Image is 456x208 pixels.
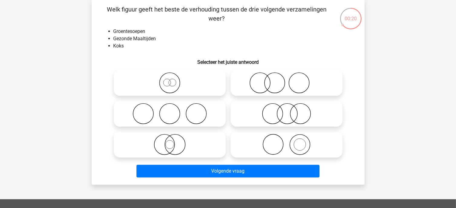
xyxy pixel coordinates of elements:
[113,42,355,50] li: Koks
[101,54,355,65] h6: Selecteer het juiste antwoord
[113,28,355,35] li: Groentesoepen
[136,165,320,177] button: Volgende vraag
[101,5,332,23] p: Welk figuur geeft het beste de verhouding tussen de drie volgende verzamelingen weer?
[113,35,355,42] li: Gezonde Maaltijden
[340,7,362,22] div: 00:20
